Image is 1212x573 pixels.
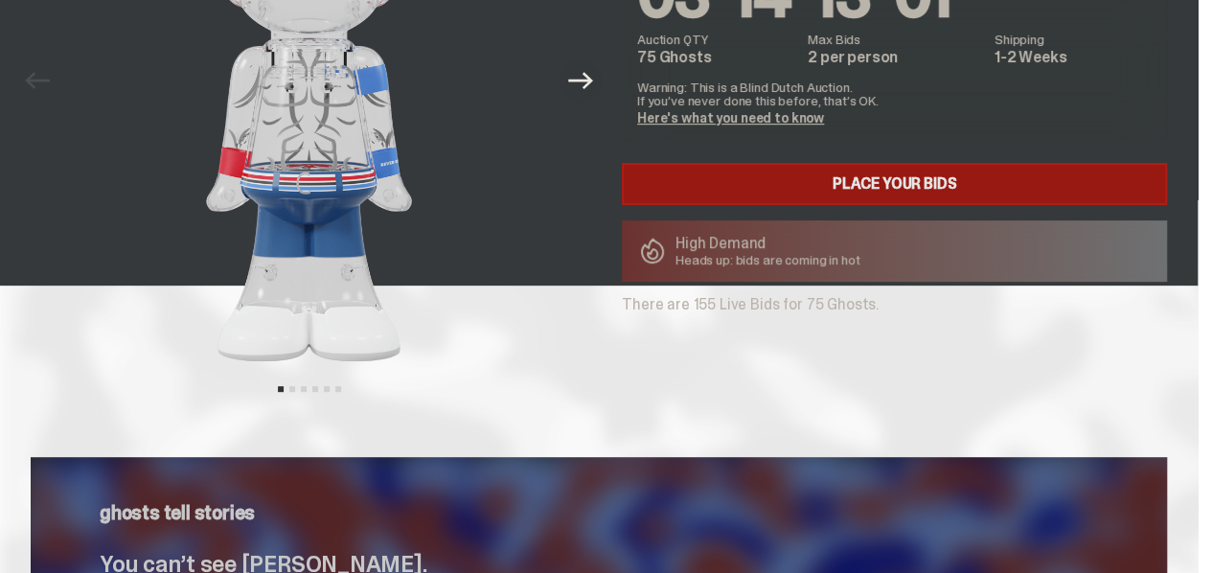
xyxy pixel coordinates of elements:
p: High Demand [675,236,860,251]
button: View slide 1 [278,386,284,392]
p: There are 155 Live Bids for 75 Ghosts. [622,297,1167,312]
p: Heads up: bids are coming in hot [675,253,860,266]
a: Here's what you need to know [637,109,824,126]
dt: Auction QTY [637,33,796,46]
dd: 75 Ghosts [637,50,796,65]
dt: Max Bids [808,33,983,46]
button: Next [560,60,602,103]
button: View slide 5 [324,386,330,392]
p: ghosts tell stories [100,503,1098,522]
dd: 1-2 Weeks [995,50,1152,65]
dd: 2 per person [808,50,983,65]
p: Warning: This is a Blind Dutch Auction. If you’ve never done this before, that’s OK. [637,80,1152,107]
button: View slide 2 [289,386,295,392]
dt: Shipping [995,33,1152,46]
button: View slide 4 [312,386,318,392]
button: View slide 6 [335,386,341,392]
button: View slide 3 [301,386,307,392]
a: Place your Bids [622,163,1167,205]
